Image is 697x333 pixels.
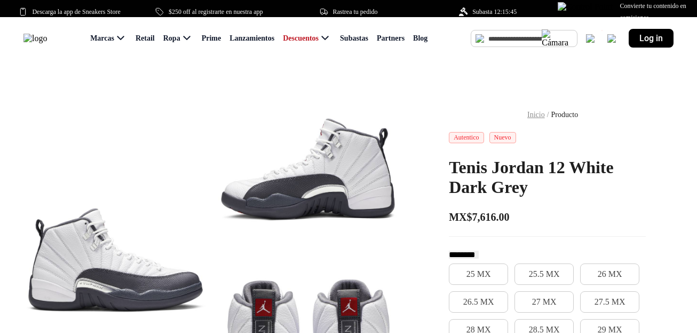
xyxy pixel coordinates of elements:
span: Rastrea tu pedido [333,6,378,18]
span: Ropa [163,34,180,43]
img: Cámara [542,29,568,48]
span: Partners [377,34,405,43]
a: Inicio [527,111,545,119]
span: Log in [639,33,663,43]
button: 26 MX [580,264,639,285]
span: Descuentos [283,34,319,43]
span: MX$7,616.00 [449,211,509,223]
button: 25.5 MX [514,264,574,285]
span: Prime [202,34,221,43]
h2: Tenis Jordan 12 White Dark Grey [449,158,646,197]
span: Marcas [90,34,114,43]
button: 27 MX [514,291,574,313]
img: shopping [586,34,595,43]
span: Descarga la app de Sneakers Store [32,6,120,18]
span: Retail [136,34,155,43]
div: Autentico [449,132,484,143]
div: Nuevo [489,132,516,143]
img: Control Point Icon [558,2,615,21]
span: Lanzamientos [229,34,274,43]
button: 25 MX [449,264,508,285]
button: 26.5 MX [449,291,508,313]
img: logo [23,34,47,43]
span: Producto [551,111,579,119]
img: Buscar [476,34,484,43]
span: Subasta 12:15:45 [472,6,517,18]
span: Subastas [340,34,368,43]
span: / [547,111,549,119]
button: 27.5 MX [580,291,639,313]
img: user [607,34,616,43]
span: $250 off al registrarte en nuestra app [169,6,263,18]
span: Blog [413,34,427,43]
